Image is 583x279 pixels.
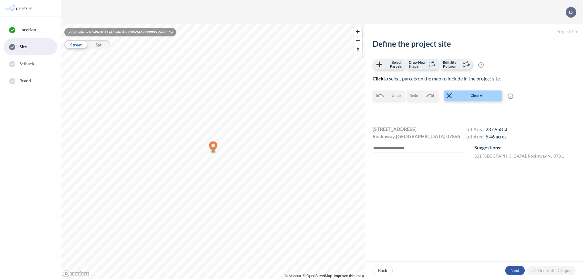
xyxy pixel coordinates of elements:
[19,44,27,50] span: Site
[373,90,404,101] button: Undo
[474,144,576,151] p: Suggestions:
[474,153,566,159] label: 321 [GEOGRAPHIC_DATA] , Rockaway , NJ 07866 , US
[353,36,362,45] button: Zoom out
[87,40,110,49] div: Sat
[61,24,365,279] canvas: Map
[334,274,364,278] a: Improve this map
[285,274,302,278] a: Mapbox
[19,27,36,33] span: Location
[5,2,34,14] img: Parafin
[373,125,417,133] span: [STREET_ADDRESS]
[19,78,31,84] span: Brand
[505,266,525,275] button: Next
[465,134,507,141] h4: Lot Area:
[465,126,507,134] h4: Lot Area:
[486,134,506,139] span: 5.46 acres
[303,274,332,278] a: OpenStreetMap
[373,39,576,49] h2: Define the project site
[365,24,583,39] h5: Project Site
[454,93,501,98] span: Clear All
[407,90,438,101] button: Redo
[64,40,87,49] div: Street
[19,61,34,67] span: Setback
[478,62,484,68] span: ?
[508,94,513,99] span: ?
[373,76,384,81] b: Click
[443,60,461,68] span: Edit Site Polygon
[569,9,573,15] p: D
[409,60,427,68] span: Draw New Shape
[64,28,176,36] div: Longitude: -74.5496101 Latitude: 40.90962469999999 Zoom: 16
[444,90,502,101] button: Clear All
[378,267,387,274] p: Back
[353,27,362,36] button: Zoom in
[373,76,501,81] span: to select parcels on the map to include in the project site.
[209,141,217,154] div: Map marker
[392,93,401,98] span: Undo
[486,126,507,132] span: 237,958 sf
[373,266,393,275] button: Back
[410,93,418,98] span: Redo
[63,270,89,277] a: Mapbox homepage
[384,60,402,68] span: Select Parcels
[373,133,460,140] span: Rockaway [GEOGRAPHIC_DATA] 07866
[353,45,362,54] button: Reset bearing to north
